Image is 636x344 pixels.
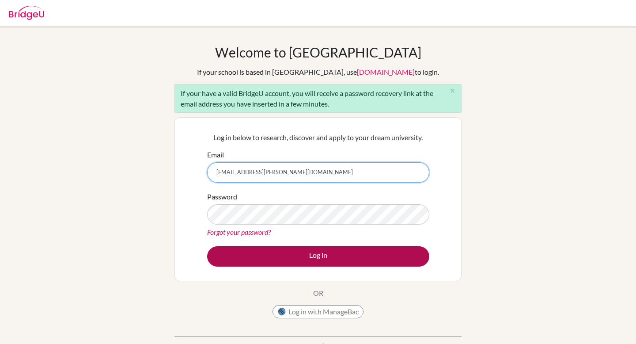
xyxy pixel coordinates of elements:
p: Log in below to research, discover and apply to your dream university. [207,132,429,143]
a: [DOMAIN_NAME] [357,68,415,76]
i: close [449,88,456,94]
h1: Welcome to [GEOGRAPHIC_DATA] [215,44,421,60]
div: If your school is based in [GEOGRAPHIC_DATA], use to login. [197,67,439,77]
p: OR [313,288,323,298]
button: Close [443,84,461,98]
label: Email [207,149,224,160]
label: Password [207,191,237,202]
button: Log in [207,246,429,267]
a: Forgot your password? [207,228,271,236]
div: If your have a valid BridgeU account, you will receive a password recovery link at the email addr... [174,84,462,113]
button: Log in with ManageBac [273,305,363,318]
img: Bridge-U [9,6,44,20]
